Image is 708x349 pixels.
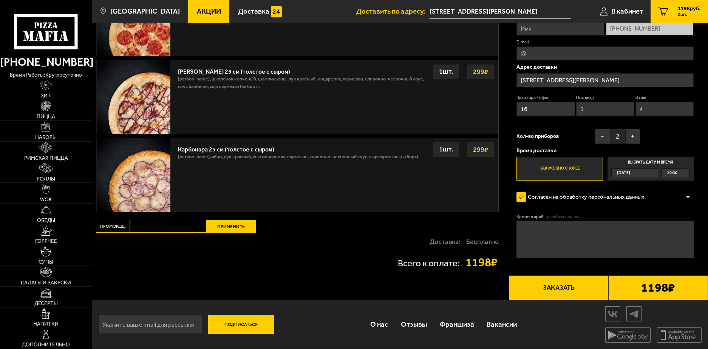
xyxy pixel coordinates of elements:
label: Комментарий [516,214,694,220]
b: 1198 ₽ [641,282,675,293]
span: Доставить по адресу: [356,8,430,15]
label: Как можно скорее [516,157,603,180]
img: vk [606,307,620,321]
label: Квартира / офис [516,94,575,100]
span: Напитки [33,321,59,327]
label: Выбрать дату и время [608,157,694,180]
label: Этаж [635,94,694,100]
p: [PERSON_NAME], цыпленок копченый, шампиньоны, лук красный, моцарелла, пармезан, сливочно-чесночны... [178,75,426,94]
button: Применить [207,220,256,233]
span: Дополнительно [22,342,70,347]
strong: 299 ₽ [471,65,490,79]
span: Доставка [238,8,269,15]
img: 15daf4d41897b9f0e9f617042186c801.svg [271,6,282,17]
input: +7 ( [606,22,694,36]
a: Франшиза [433,312,481,337]
a: Вакансии [480,312,523,337]
button: − [595,129,610,144]
span: Римская пицца [24,156,68,161]
span: Россия, Санкт-Петербург, улица Демьяна Бедного, 8к2 [430,5,571,19]
span: 1198 руб. [678,6,700,11]
span: Супы [39,259,53,265]
span: 2 [610,129,625,144]
img: tg [627,307,641,321]
a: [PERSON_NAME] 25 см (толстое с сыром)[PERSON_NAME], цыпленок копченый, шампиньоны, лук красный, м... [96,60,498,134]
input: @ [516,46,694,60]
label: Согласен на обработку персональных данных [516,190,651,204]
p: Адрес доставки [516,64,694,70]
span: Кол-во приборов [516,134,559,139]
span: Десерты [34,301,58,306]
div: [PERSON_NAME] 25 см (толстое с сыром) [178,64,426,75]
button: + [625,129,640,144]
p: Время доставки [516,148,694,153]
div: 1 шт. [433,142,459,157]
label: Промокод: [96,220,130,233]
span: Роллы [37,176,55,182]
span: Хит [41,93,51,99]
input: Имя [516,22,604,36]
span: Обеды [37,218,55,223]
div: Карбонара 25 см (толстое с сыром) [178,142,419,153]
div: 1 шт. [433,64,459,79]
p: Доставка: [430,238,461,245]
input: Ваш адрес доставки [430,5,571,19]
span: Акции [197,8,221,15]
a: Отзывы [394,312,433,337]
input: Укажите ваш e-mail для рассылки [98,315,202,334]
strong: 1198 ₽ [465,256,499,268]
span: Пицца [37,114,55,119]
span: 20:30 [667,169,677,177]
span: [DATE] [617,169,630,177]
a: Карбонара 25 см (толстое с сыром)[PERSON_NAME], яйцо, лук красный, сыр Моцарелла, пармезан, сливо... [96,138,498,212]
button: Подписаться [208,315,275,334]
a: О нас [364,312,394,337]
strong: 299 ₽ [471,142,490,157]
label: E-mail [516,39,694,45]
strong: Бесплатно [466,238,499,245]
label: Подъезд [576,94,634,100]
p: [PERSON_NAME], яйцо, лук красный, сыр Моцарелла, пармезан, сливочно-чесночный соус, сыр пармезан ... [178,153,419,164]
span: (необязательно) [547,214,579,220]
button: Заказать [509,275,609,300]
span: В кабинет [611,8,643,15]
span: 2 шт. [678,12,700,17]
p: Всего к оплате: [398,259,460,268]
span: [GEOGRAPHIC_DATA] [110,8,180,15]
span: Наборы [35,135,57,140]
span: Салаты и закуски [21,280,71,286]
span: WOK [40,197,52,202]
span: Горячее [35,239,57,244]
